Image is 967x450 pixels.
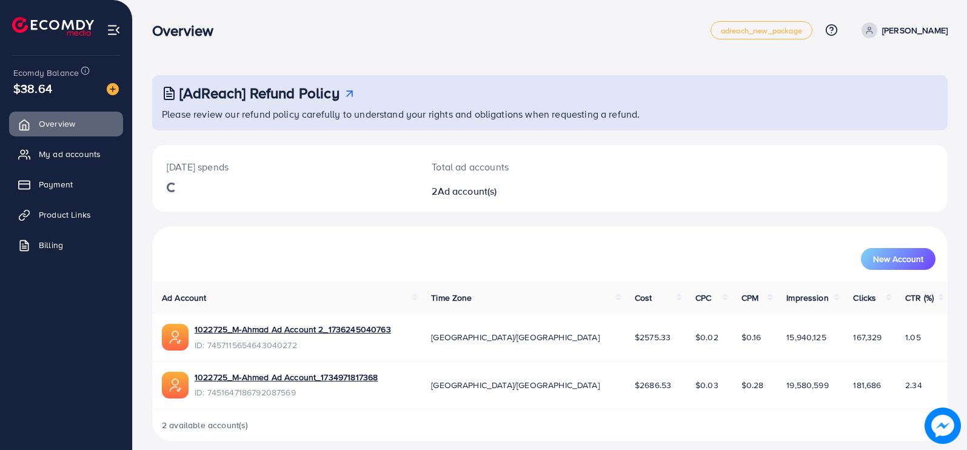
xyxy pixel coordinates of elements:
[853,331,882,343] span: 167,329
[741,379,764,391] span: $0.28
[695,331,718,343] span: $0.02
[741,292,758,304] span: CPM
[905,292,934,304] span: CTR (%)
[195,339,391,351] span: ID: 7457115654643040272
[107,83,119,95] img: image
[167,160,403,174] p: [DATE] spends
[857,22,948,38] a: [PERSON_NAME]
[925,408,961,444] img: image
[873,255,923,263] span: New Account
[162,292,207,304] span: Ad Account
[635,292,652,304] span: Cost
[195,323,391,335] a: 1022725_M-Ahmad Ad Account 2_1736245040763
[721,27,802,35] span: adreach_new_package
[438,184,497,198] span: Ad account(s)
[853,379,881,391] span: 181,686
[179,84,340,102] h3: [AdReach] Refund Policy
[162,324,189,351] img: ic-ads-acc.e4c84228.svg
[695,292,711,304] span: CPC
[12,17,94,36] img: logo
[9,233,123,257] a: Billing
[13,67,79,79] span: Ecomdy Balance
[905,379,922,391] span: 2.34
[39,209,91,221] span: Product Links
[431,292,472,304] span: Time Zone
[39,148,101,160] span: My ad accounts
[431,379,600,391] span: [GEOGRAPHIC_DATA]/[GEOGRAPHIC_DATA]
[432,186,601,197] h2: 2
[9,112,123,136] a: Overview
[861,248,935,270] button: New Account
[13,79,52,97] span: $38.64
[9,172,123,196] a: Payment
[853,292,876,304] span: Clicks
[162,372,189,398] img: ic-ads-acc.e4c84228.svg
[711,21,812,39] a: adreach_new_package
[39,118,75,130] span: Overview
[695,379,718,391] span: $0.03
[432,160,601,174] p: Total ad accounts
[741,331,761,343] span: $0.16
[786,292,829,304] span: Impression
[431,331,600,343] span: [GEOGRAPHIC_DATA]/[GEOGRAPHIC_DATA]
[905,331,921,343] span: 1.05
[635,331,671,343] span: $2575.33
[786,331,826,343] span: 15,940,125
[635,379,671,391] span: $2686.53
[39,178,73,190] span: Payment
[9,142,123,166] a: My ad accounts
[195,371,378,383] a: 1022725_M-Ahmed Ad Account_1734971817368
[39,239,63,251] span: Billing
[195,386,378,398] span: ID: 7451647186792087569
[162,419,249,431] span: 2 available account(s)
[152,22,223,39] h3: Overview
[107,23,121,37] img: menu
[786,379,829,391] span: 19,580,599
[162,107,940,121] p: Please review our refund policy carefully to understand your rights and obligations when requesti...
[882,23,948,38] p: [PERSON_NAME]
[9,203,123,227] a: Product Links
